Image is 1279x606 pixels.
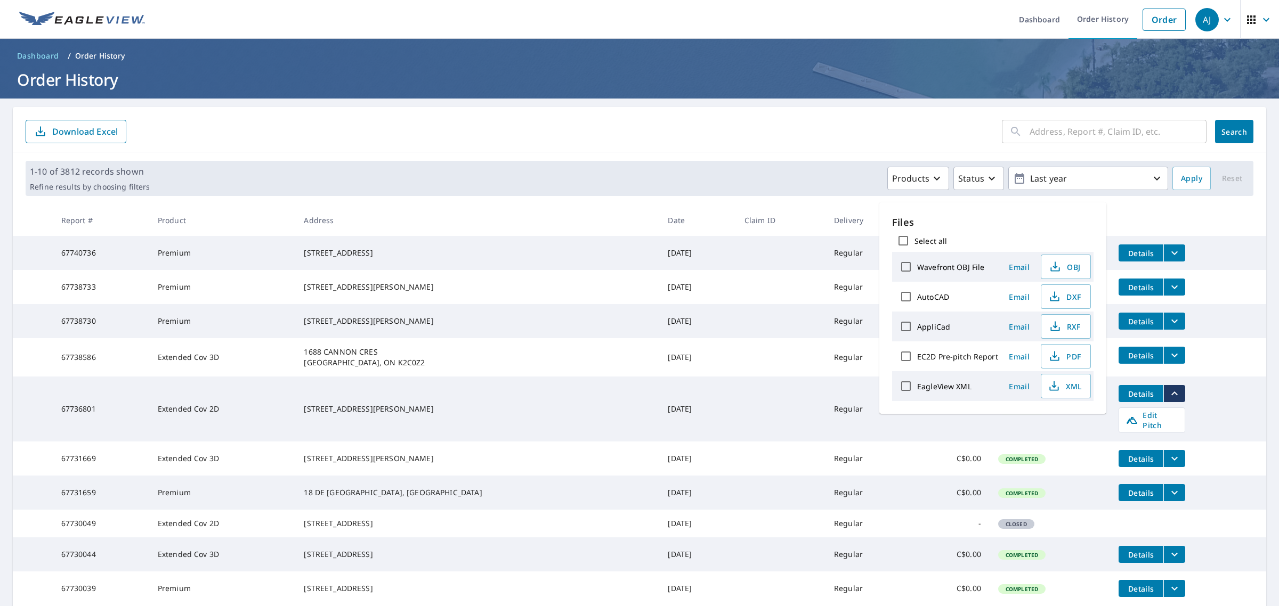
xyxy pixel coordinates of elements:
[659,236,735,270] td: [DATE]
[149,204,296,236] th: Product
[999,489,1045,497] span: Completed
[659,571,735,605] td: [DATE]
[1008,167,1168,190] button: Last year
[659,270,735,304] td: [DATE]
[659,204,735,236] th: Date
[304,282,651,292] div: [STREET_ADDRESS][PERSON_NAME]
[30,182,150,192] p: Refine results by choosing filters
[1163,347,1185,364] button: filesDropdownBtn-67738586
[825,270,912,304] td: Regular
[304,549,651,560] div: [STREET_ADDRESS]
[304,347,651,368] div: 1688 CANNON CRES [GEOGRAPHIC_DATA], ON K2C0Z2
[1002,378,1037,395] button: Email
[825,338,912,376] td: Regular
[1224,127,1245,137] span: Search
[825,376,912,441] td: Regular
[1048,290,1082,303] span: DXF
[917,262,984,272] label: Wavefront OBJ File
[914,236,947,246] label: Select all
[1002,289,1037,305] button: Email
[1041,344,1091,368] button: PDF
[825,571,912,605] td: Regular
[917,381,972,391] label: EagleView XML
[1125,550,1157,560] span: Details
[53,476,149,510] td: 67731659
[13,47,63,64] a: Dashboard
[53,537,149,571] td: 67730044
[53,376,149,441] td: 67736801
[1119,279,1163,296] button: detailsBtn-67738733
[304,518,651,529] div: [STREET_ADDRESS]
[13,69,1266,91] h1: Order History
[912,510,990,537] td: -
[53,571,149,605] td: 67730039
[659,537,735,571] td: [DATE]
[1125,248,1157,258] span: Details
[17,51,59,61] span: Dashboard
[1125,454,1157,464] span: Details
[1195,8,1219,31] div: AJ
[1048,350,1082,363] span: PDF
[1163,580,1185,597] button: filesDropdownBtn-67730039
[887,167,949,190] button: Products
[659,510,735,537] td: [DATE]
[1163,484,1185,501] button: filesDropdownBtn-67731659
[1041,255,1091,279] button: OBJ
[659,476,735,510] td: [DATE]
[1143,9,1186,31] a: Order
[1172,167,1211,190] button: Apply
[53,510,149,537] td: 67730049
[1026,169,1151,188] p: Last year
[1119,347,1163,364] button: detailsBtn-67738586
[53,338,149,376] td: 67738586
[1041,284,1091,309] button: DXF
[53,304,149,338] td: 67738730
[149,270,296,304] td: Premium
[26,120,126,143] button: Download Excel
[1163,546,1185,563] button: filesDropdownBtn-67730044
[1002,318,1037,335] button: Email
[30,165,150,178] p: 1-10 of 3812 records shown
[1002,259,1037,275] button: Email
[1007,381,1032,391] span: Email
[13,47,1266,64] nav: breadcrumb
[1048,380,1082,392] span: XML
[75,51,125,61] p: Order History
[1119,580,1163,597] button: detailsBtn-67730039
[1163,279,1185,296] button: filesDropdownBtn-67738733
[1048,320,1082,333] span: RXF
[917,322,950,332] label: AppliCad
[1125,584,1157,594] span: Details
[304,404,651,414] div: [STREET_ADDRESS][PERSON_NAME]
[1163,244,1185,261] button: filesDropdownBtn-67740736
[149,537,296,571] td: Extended Cov 3D
[1125,389,1157,399] span: Details
[825,441,912,476] td: Regular
[659,304,735,338] td: [DATE]
[825,204,912,236] th: Delivery
[1119,385,1163,402] button: detailsBtn-67736801
[999,585,1045,593] span: Completed
[53,441,149,476] td: 67731669
[149,510,296,537] td: Extended Cov 2D
[917,351,998,362] label: EC2D Pre-pitch Report
[295,204,659,236] th: Address
[1007,351,1032,362] span: Email
[912,441,990,476] td: C$0.00
[892,172,929,185] p: Products
[149,441,296,476] td: Extended Cov 3D
[1048,260,1082,273] span: OBJ
[912,537,990,571] td: C$0.00
[1125,316,1157,326] span: Details
[999,520,1033,528] span: Closed
[1119,546,1163,563] button: detailsBtn-67730044
[1119,313,1163,330] button: detailsBtn-67738730
[1125,282,1157,292] span: Details
[304,583,651,594] div: [STREET_ADDRESS]
[825,304,912,338] td: Regular
[999,455,1045,463] span: Completed
[912,571,990,605] td: C$0.00
[53,236,149,270] td: 67740736
[912,476,990,510] td: C$0.00
[736,204,825,236] th: Claim ID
